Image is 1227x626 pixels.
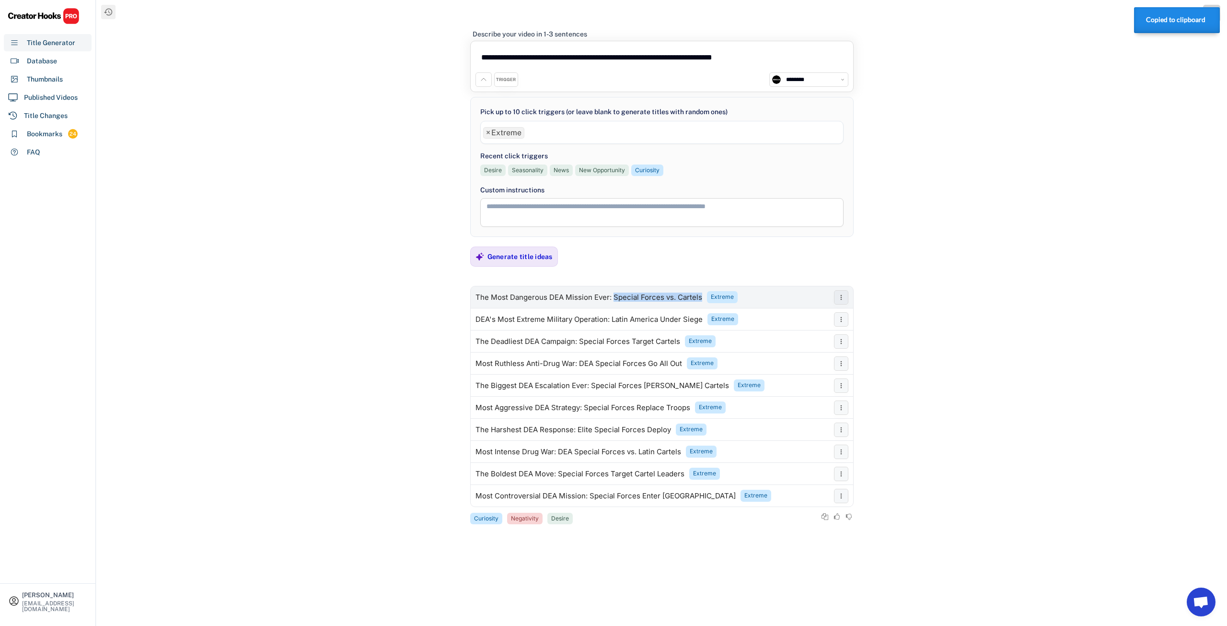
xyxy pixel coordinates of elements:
div: Negativity [511,515,539,523]
div: The Biggest DEA Escalation Ever: Special Forces [PERSON_NAME] Cartels [475,382,729,390]
div: Extreme [689,337,712,345]
img: CHPRO%20Logo.svg [8,8,80,24]
div: Most Ruthless Anti-Drug War: DEA Special Forces Go All Out [475,360,682,367]
strong: Copied to clipboard [1146,16,1205,24]
div: Extreme [693,470,716,478]
div: 24 [68,130,78,138]
div: New Opportunity [579,166,625,175]
div: Published Videos [24,93,78,103]
div: Desire [484,166,502,175]
div: TRIGGER [496,77,516,83]
div: Title Generator [27,38,75,48]
div: The Boldest DEA Move: Special Forces Target Cartel Leaders [475,470,684,478]
div: Generate title ideas [487,252,553,261]
div: DEA's Most Extreme Military Operation: Latin America Under Siege [475,316,703,323]
div: Desire [551,515,569,523]
div: Most Intense Drug War: DEA Special Forces vs. Latin Cartels [475,448,681,456]
div: Extreme [680,425,703,434]
div: FAQ [27,147,40,157]
li: Extreme [483,127,524,139]
img: channels4_profile.jpg [772,75,781,84]
a: Open chat [1187,588,1215,616]
div: The Harshest DEA Response: Elite Special Forces Deploy [475,426,671,434]
div: Extreme [691,359,714,367]
div: Curiosity [474,515,498,523]
div: Bookmarks [27,129,62,139]
div: News [554,166,569,175]
div: Recent click triggers [480,151,548,161]
div: Extreme [711,315,734,323]
div: [PERSON_NAME] [22,592,87,598]
div: Custom instructions [480,185,844,195]
div: Extreme [738,381,761,390]
div: Title Changes [24,111,68,121]
div: Extreme [711,293,734,301]
div: Pick up to 10 click triggers (or leave blank to generate titles with random ones) [480,107,728,117]
div: Most Controversial DEA Mission: Special Forces Enter [GEOGRAPHIC_DATA] [475,492,736,500]
div: Extreme [690,448,713,456]
div: The Deadliest DEA Campaign: Special Forces Target Cartels [475,338,680,345]
div: [EMAIL_ADDRESS][DOMAIN_NAME] [22,601,87,612]
div: Database [27,56,57,66]
span: × [486,129,490,137]
div: Thumbnails [27,74,63,84]
div: Seasonality [512,166,544,175]
div: Extreme [744,492,767,500]
div: Describe your video in 1-3 sentences [473,30,587,38]
div: Extreme [699,403,722,412]
div: The Most Dangerous DEA Mission Ever: Special Forces vs. Cartels [475,294,702,301]
div: Most Aggressive DEA Strategy: Special Forces Replace Troops [475,404,690,412]
div: Curiosity [635,166,660,175]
